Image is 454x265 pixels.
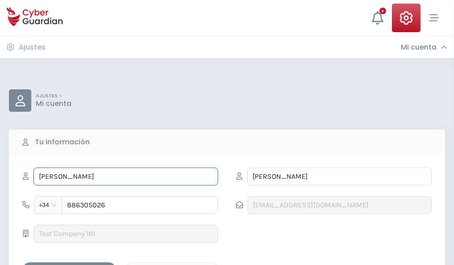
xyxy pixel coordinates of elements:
[35,137,90,147] b: Tu información
[62,196,218,214] input: 612345678
[401,43,447,52] div: Mi cuenta
[19,43,46,52] h3: Ajustes
[401,43,437,52] h3: Mi cuenta
[36,99,71,108] p: Mi cuenta
[379,8,386,14] div: +
[39,198,57,212] span: +34
[36,93,71,99] p: AJUSTES >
